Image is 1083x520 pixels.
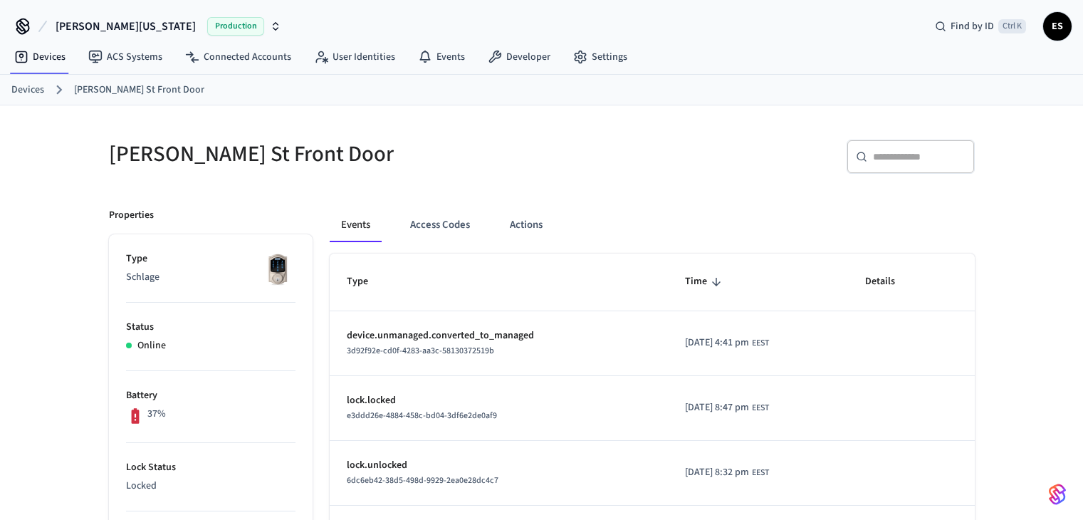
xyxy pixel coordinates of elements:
div: Europe/Bucharest [685,400,769,415]
div: Europe/Bucharest [685,336,769,350]
span: Production [207,17,264,36]
p: Battery [126,388,295,403]
span: Time [685,271,726,293]
div: Find by IDCtrl K [924,14,1037,39]
button: ES [1043,12,1072,41]
p: Type [126,251,295,266]
a: User Identities [303,44,407,70]
a: Devices [11,83,44,98]
span: Type [347,271,387,293]
span: [DATE] 8:32 pm [685,465,749,480]
span: Details [865,271,914,293]
img: SeamLogoGradient.69752ec5.svg [1049,483,1066,506]
button: Actions [498,208,554,242]
p: device.unmanaged.converted_to_managed [347,328,651,343]
p: Locked [126,479,295,494]
span: ES [1045,14,1070,39]
a: Events [407,44,476,70]
div: Europe/Bucharest [685,465,769,480]
p: Status [126,320,295,335]
p: Online [137,338,166,353]
div: ant example [330,208,975,242]
a: Devices [3,44,77,70]
span: 3d92f92e-cd0f-4283-aa3c-58130372519b [347,345,494,357]
span: [PERSON_NAME][US_STATE] [56,18,196,35]
p: Lock Status [126,460,295,475]
p: Properties [109,208,154,223]
a: Settings [562,44,639,70]
a: [PERSON_NAME] St Front Door [74,83,204,98]
button: Access Codes [399,208,481,242]
button: Events [330,208,382,242]
h5: [PERSON_NAME] St Front Door [109,140,533,169]
span: 6dc6eb42-38d5-498d-9929-2ea0e28dc4c7 [347,474,498,487]
img: Schlage Sense Smart Deadbolt with Camelot Trim, Front [260,251,295,287]
span: EEST [752,467,769,479]
span: Ctrl K [998,19,1026,33]
p: Schlage [126,270,295,285]
p: lock.locked [347,393,651,408]
a: ACS Systems [77,44,174,70]
p: lock.unlocked [347,458,651,473]
span: [DATE] 8:47 pm [685,400,749,415]
span: EEST [752,337,769,350]
a: Developer [476,44,562,70]
span: [DATE] 4:41 pm [685,336,749,350]
span: Find by ID [951,19,994,33]
a: Connected Accounts [174,44,303,70]
span: e3ddd26e-4884-458c-bd04-3df6e2de0af9 [347,410,497,422]
span: EEST [752,402,769,415]
p: 37% [147,407,166,422]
